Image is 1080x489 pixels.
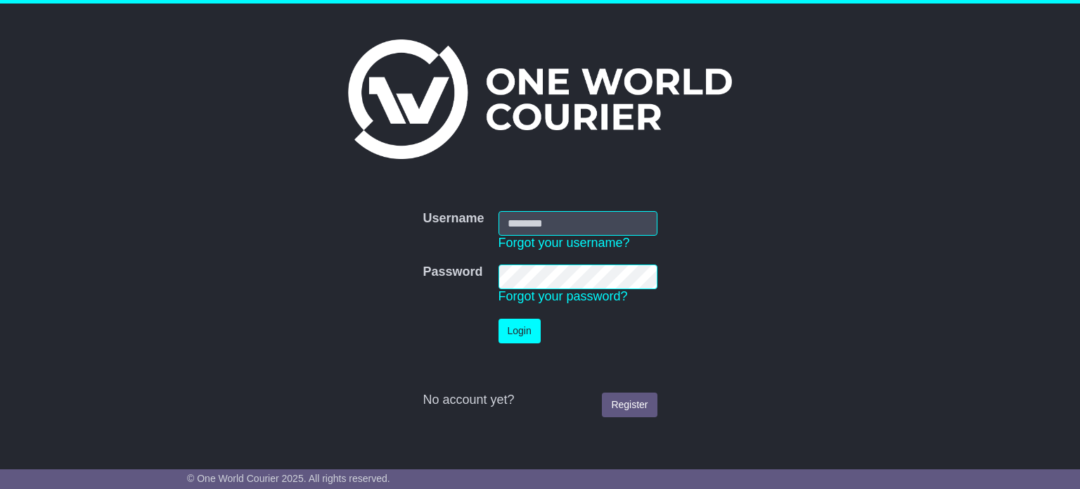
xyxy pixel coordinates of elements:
[348,39,732,159] img: One World
[423,265,482,280] label: Password
[499,319,541,343] button: Login
[499,236,630,250] a: Forgot your username?
[187,473,390,484] span: © One World Courier 2025. All rights reserved.
[423,393,657,408] div: No account yet?
[423,211,484,227] label: Username
[499,289,628,303] a: Forgot your password?
[602,393,657,417] a: Register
